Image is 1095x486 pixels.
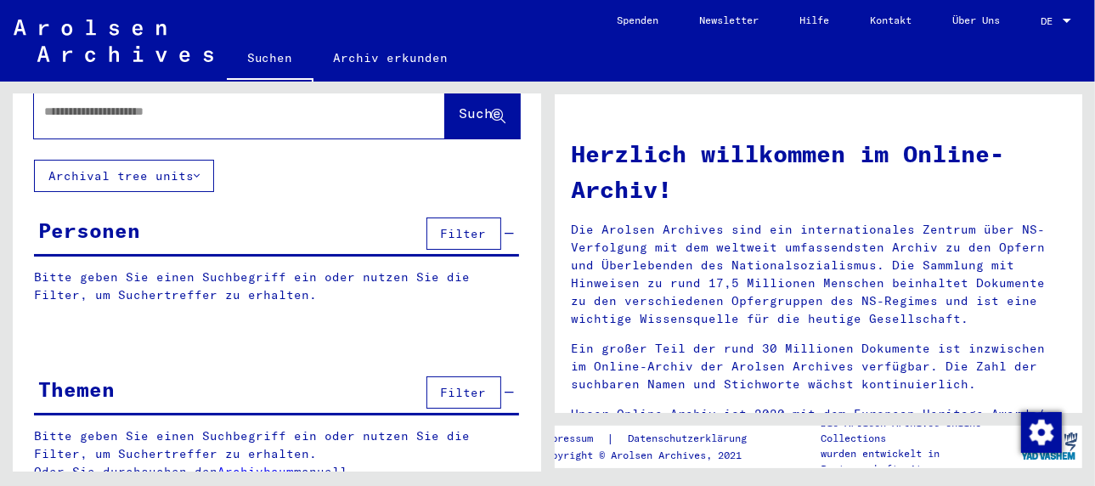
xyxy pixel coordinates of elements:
[572,405,1066,459] p: Unser Online-Archiv ist 2020 mit dem European Heritage Award / Europa Nostra Award 2020 ausgezeic...
[441,226,487,241] span: Filter
[572,340,1066,393] p: Ein großer Teil der rund 30 Millionen Dokumente ist inzwischen im Online-Archiv der Arolsen Archi...
[445,86,520,138] button: Suche
[426,376,501,409] button: Filter
[821,446,1016,477] p: wurden entwickelt in Partnerschaft mit
[1018,425,1081,467] img: yv_logo.png
[1021,412,1062,453] img: Zustimmung ändern
[821,415,1016,446] p: Die Arolsen Archives Online-Collections
[14,20,213,62] img: Arolsen_neg.svg
[313,37,469,78] a: Archiv erkunden
[441,385,487,400] span: Filter
[614,430,767,448] a: Datenschutzerklärung
[34,160,214,192] button: Archival tree units
[572,136,1066,207] h1: Herzlich willkommen im Online-Archiv!
[426,218,501,250] button: Filter
[227,37,313,82] a: Suchen
[38,374,115,404] div: Themen
[460,105,502,121] span: Suche
[34,268,519,304] p: Bitte geben Sie einen Suchbegriff ein oder nutzen Sie die Filter, um Suchertreffer zu erhalten.
[539,430,607,448] a: Impressum
[572,221,1066,328] p: Die Arolsen Archives sind ein internationales Zentrum über NS-Verfolgung mit dem weltweit umfasse...
[539,448,767,463] p: Copyright © Arolsen Archives, 2021
[539,430,767,448] div: |
[38,215,140,246] div: Personen
[217,464,294,479] a: Archivbaum
[34,427,520,481] p: Bitte geben Sie einen Suchbegriff ein oder nutzen Sie die Filter, um Suchertreffer zu erhalten. O...
[1041,15,1059,27] span: DE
